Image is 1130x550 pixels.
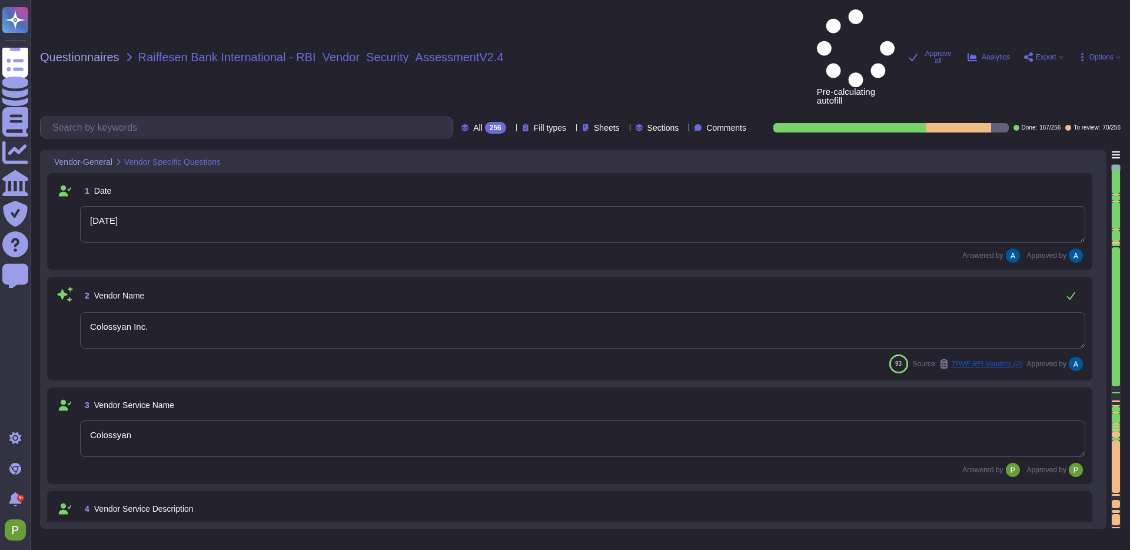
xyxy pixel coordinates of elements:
span: Vendor Name [94,291,145,300]
span: Analytics [982,54,1010,61]
textarea: Colossyan Inc. [80,312,1085,349]
span: 70 / 256 [1102,125,1121,131]
span: To review: [1073,125,1100,131]
textarea: [DATE] [80,206,1085,243]
span: Date [94,186,112,196]
span: 2 [80,291,89,300]
span: 4 [80,505,89,513]
span: Approved by [1027,466,1066,473]
span: Pre-calculating autofill [817,9,895,105]
span: Vendor Specific Questions [124,158,221,166]
button: Approve all [909,50,953,64]
span: Sections [647,124,679,132]
span: Source: [913,359,1022,369]
span: All [473,124,483,132]
span: Vendor Service Name [94,400,174,410]
textarea: Colossyan [80,420,1085,457]
span: 3 [80,401,89,409]
span: Export [1036,54,1056,61]
span: Options [1089,54,1114,61]
span: Vendor Service Description [94,504,194,513]
span: Answered by [962,466,1003,473]
img: user [1069,463,1083,477]
img: user [1006,249,1020,263]
button: Analytics [968,52,1010,62]
span: Approve all [923,50,953,64]
span: Answered by [962,252,1003,259]
img: user [1006,463,1020,477]
img: user [1069,357,1083,371]
span: Approved by [1027,360,1066,367]
span: 93 [895,360,902,367]
span: 167 / 256 [1039,125,1061,131]
span: Approved by [1027,252,1066,259]
span: Comments [706,124,746,132]
span: Questionnaires [40,51,119,63]
span: Done: [1022,125,1038,131]
span: Raiffesen Bank International - RBI_Vendor_Security_AssessmentV2.4 [138,51,504,63]
span: Fill types [534,124,566,132]
input: Search by keywords [46,117,452,138]
span: Sheets [594,124,620,132]
div: 256 [485,122,506,134]
span: TPMF RFI Vendors (2) [951,360,1022,367]
span: Vendor-General [54,158,112,166]
img: user [5,519,26,541]
img: user [1069,249,1083,263]
button: user [2,517,34,543]
span: 1 [80,187,89,195]
div: 9+ [17,495,24,502]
